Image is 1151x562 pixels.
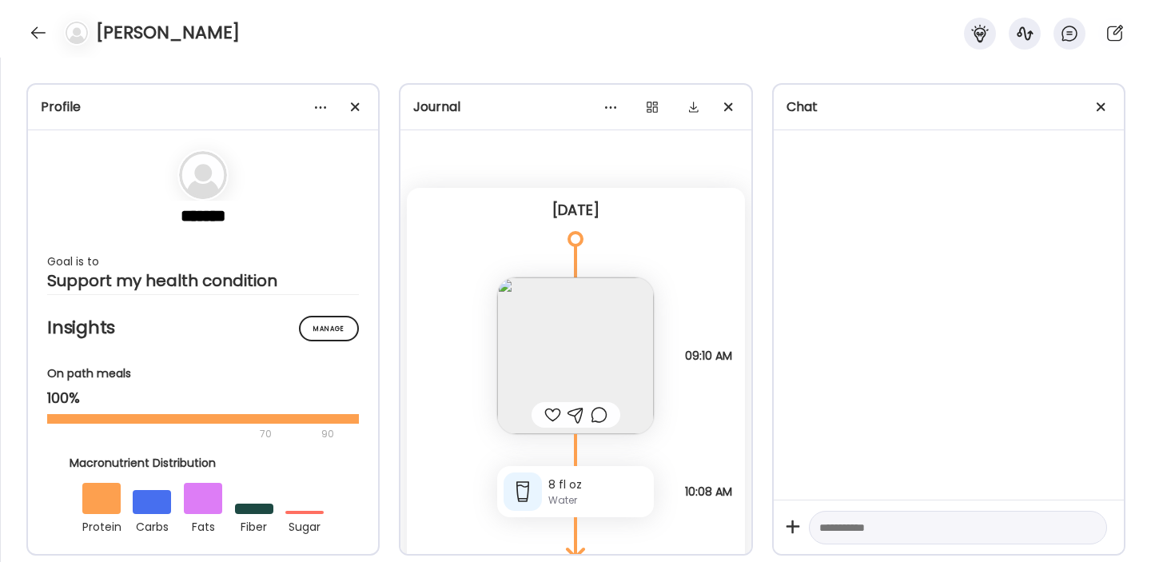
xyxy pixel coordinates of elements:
[47,252,359,271] div: Goal is to
[497,277,654,434] img: images%2FNUTMcWQApjccYHPmn3cpE7sLAGe2%2FYyMRMXLw0b1uUcKmCRHB%2FafJPT08hlDlGudYRh29d_240
[41,98,365,117] div: Profile
[47,389,359,408] div: 100%
[179,151,227,199] img: bg-avatar-default.svg
[685,349,732,363] span: 09:10 AM
[47,424,317,444] div: 70
[285,514,324,536] div: sugar
[548,493,647,508] div: Water
[420,201,731,220] div: [DATE]
[787,98,1111,117] div: Chat
[66,22,88,44] img: bg-avatar-default.svg
[133,514,171,536] div: carbs
[70,455,337,472] div: Macronutrient Distribution
[685,484,732,499] span: 10:08 AM
[184,514,222,536] div: fats
[82,514,121,536] div: protein
[320,424,336,444] div: 90
[47,365,359,382] div: On path meals
[47,271,359,290] div: Support my health condition
[548,476,647,493] div: 8 fl oz
[47,316,359,340] h2: Insights
[413,98,738,117] div: Journal
[299,316,359,341] div: Manage
[96,20,240,46] h4: [PERSON_NAME]
[235,514,273,536] div: fiber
